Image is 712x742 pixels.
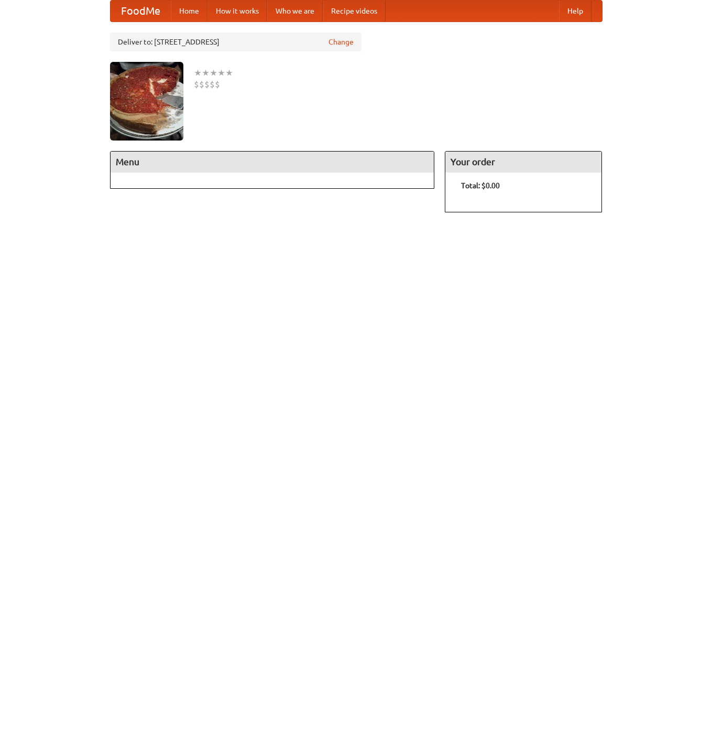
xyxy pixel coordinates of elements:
li: $ [204,79,210,90]
a: Help [559,1,591,21]
img: angular.jpg [110,62,183,141]
b: Total: $0.00 [461,181,500,190]
a: Recipe videos [323,1,386,21]
li: ★ [210,67,217,79]
li: ★ [217,67,225,79]
div: Deliver to: [STREET_ADDRESS] [110,33,362,51]
h4: Your order [445,152,601,173]
li: $ [199,79,204,90]
a: FoodMe [111,1,171,21]
a: How it works [207,1,267,21]
li: $ [215,79,220,90]
li: $ [194,79,199,90]
a: Change [328,37,354,47]
li: $ [210,79,215,90]
a: Who we are [267,1,323,21]
li: ★ [202,67,210,79]
h4: Menu [111,152,434,173]
a: Home [171,1,207,21]
li: ★ [194,67,202,79]
li: ★ [225,67,233,79]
